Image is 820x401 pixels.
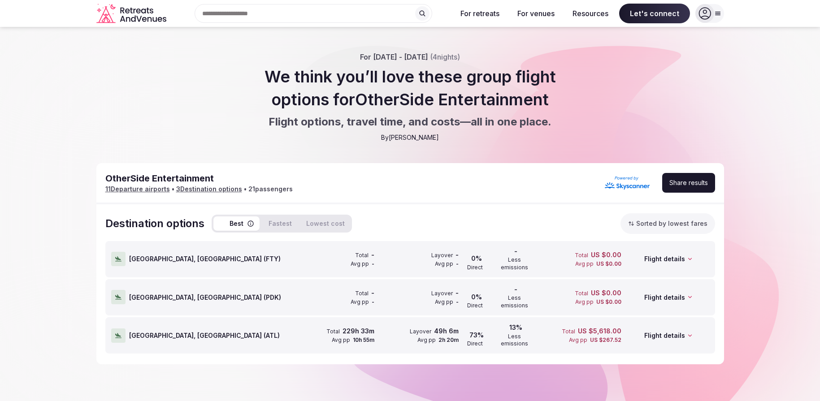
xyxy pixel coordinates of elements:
[213,216,260,231] button: Best
[417,336,436,344] span: Avg pp
[351,298,369,306] span: Avg pp
[590,336,621,344] span: US $267.52
[467,340,483,348] span: Direct
[301,216,350,231] button: Lowest cost
[238,65,582,111] h1: We think you’ll love these group flight options for OtherSide Entertainment
[360,52,460,62] div: For [DATE] - [DATE]
[129,293,281,302] span: [GEOGRAPHIC_DATA], [GEOGRAPHIC_DATA] ( PDK )
[434,327,459,336] span: 49h 6m
[620,213,715,234] button: Sorted by lowest fares
[565,4,616,23] button: Resources
[343,327,374,336] span: 229h 33m
[471,293,482,302] span: 0%
[456,260,459,268] span: -
[575,298,594,306] span: Avg pp
[248,185,293,194] span: 21 passenger s
[435,260,453,268] span: Avg pp
[596,260,621,268] span: US $0.00
[575,290,588,298] span: Total
[514,247,517,256] span: -
[471,254,482,263] span: 0%
[430,52,460,61] span: ( 4 nights)
[355,290,369,298] span: Total
[575,252,588,259] span: Total
[495,294,535,310] span: Less emissions
[431,290,453,298] span: Layover
[469,331,484,340] span: 73%
[96,4,168,24] svg: Retreats and Venues company logo
[578,327,621,336] span: US $5,618.00
[381,133,439,142] span: By [PERSON_NAME]
[467,264,483,272] span: Direct
[371,250,374,259] span: -
[351,260,369,268] span: Avg pp
[625,241,709,277] div: Flight details
[456,250,459,259] span: -
[438,336,459,344] span: 2h 20m
[105,216,204,231] span: Destination option s
[495,256,535,272] span: Less emissions
[509,323,522,332] span: 13%
[495,333,535,348] span: Less emissions
[596,298,621,306] span: US $0.00
[326,328,340,336] span: Total
[456,289,459,298] span: -
[105,173,214,184] span: OtherSide Entertainment
[619,4,690,23] span: Let's connect
[569,336,587,344] span: Avg pp
[129,331,280,340] span: [GEOGRAPHIC_DATA], [GEOGRAPHIC_DATA] ( ATL )
[591,289,621,298] span: US $0.00
[353,336,374,344] span: 10h 55m
[269,114,551,129] span: Flight options, travel time, and costs—all in one place.
[625,318,709,353] div: Flight details
[372,260,374,268] span: -
[96,4,168,24] a: Visit the homepage
[371,289,374,298] span: -
[510,4,562,23] button: For venues
[435,298,453,306] span: Avg pp
[105,185,170,194] span: 11 Departure airport s
[410,328,431,336] span: Layover
[575,260,594,268] span: Avg pp
[453,4,507,23] button: For retreats
[263,216,297,231] button: Fastest
[562,328,575,336] span: Total
[372,298,374,306] span: -
[431,252,453,259] span: Layover
[662,173,715,193] button: Share results
[514,285,517,294] span: -
[456,298,459,306] span: -
[105,185,293,194] div: • •
[591,250,621,259] span: US $0.00
[129,254,281,263] span: [GEOGRAPHIC_DATA], [GEOGRAPHIC_DATA] ( FTY )
[625,280,709,315] div: Flight details
[355,252,369,259] span: Total
[332,336,350,344] span: Avg pp
[176,185,242,194] span: 3 Destination option s
[467,302,483,310] span: Direct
